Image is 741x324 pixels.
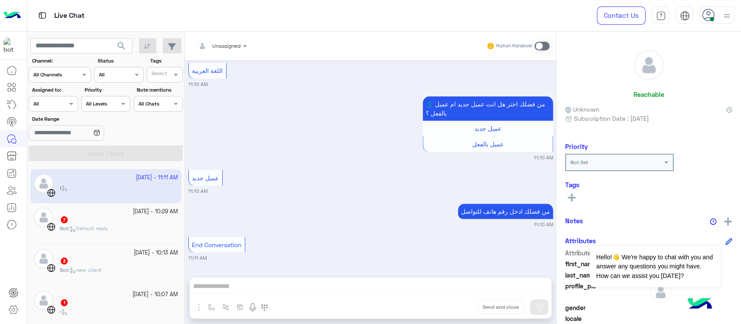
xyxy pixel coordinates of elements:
[60,225,69,231] b: :
[710,218,717,225] img: notes
[565,271,648,280] span: last_name
[61,299,68,306] span: 1
[47,222,56,231] img: WebChat
[565,303,648,312] span: gender
[132,291,178,299] small: [DATE] - 10:07 AM
[565,142,588,150] h6: Priority
[633,90,664,98] h6: Reachable
[565,181,732,188] h6: Tags
[111,38,132,57] button: search
[98,57,142,65] label: Status
[474,125,501,132] span: عميل جديد
[60,308,61,314] b: :
[3,38,19,53] img: 171468393613305
[69,267,102,273] span: new client
[565,248,648,258] span: Attribute Name
[34,208,53,227] img: defaultAdmin.png
[32,86,77,94] label: Assigned to:
[650,281,672,303] img: defaultAdmin.png
[47,305,56,314] img: WebChat
[188,81,207,88] small: 11:10 AM
[150,69,167,79] div: Select
[3,7,21,25] img: Logo
[650,303,733,312] span: null
[116,41,127,51] span: search
[724,218,732,225] img: add
[472,140,504,148] span: عميل بالفعل
[565,281,648,301] span: profile_pic
[61,258,68,264] span: 3
[34,291,53,310] img: defaultAdmin.png
[634,50,664,80] img: defaultAdmin.png
[54,10,85,22] p: Live Chat
[32,57,90,65] label: Channel:
[565,259,648,268] span: first_name
[534,221,553,228] small: 11:10 AM
[565,217,583,225] h6: Notes
[212,43,240,49] span: Unassigned
[192,67,223,74] span: اللغة العربية
[597,7,645,25] a: Contact Us
[721,10,732,21] img: profile
[590,246,720,287] span: Hello!👋 We're happy to chat with you and answer any questions you might have. How can we assist y...
[37,10,48,21] img: tab
[496,43,533,50] small: Human Handover
[423,96,553,121] p: 18/9/2025, 11:10 AM
[69,225,108,231] span: Default reply
[650,314,733,323] span: null
[188,188,207,195] small: 11:10 AM
[150,57,182,65] label: Tags
[60,225,68,231] span: Bot
[133,208,178,216] small: [DATE] - 10:29 AM
[188,255,207,261] small: 11:11 AM
[652,7,669,25] a: tab
[570,159,588,165] b: Not Set
[574,114,649,123] span: Subscription Date : [DATE]
[47,264,56,272] img: WebChat
[137,86,181,94] label: Note mentions
[656,11,666,21] img: tab
[60,267,69,273] b: :
[60,267,68,273] span: Bot
[134,249,178,257] small: [DATE] - 10:13 AM
[565,105,599,114] span: Unknown
[685,289,715,320] img: hulul-logo.png
[29,145,183,161] button: Apply Filters
[34,249,53,268] img: defaultAdmin.png
[61,216,68,223] span: 7
[192,174,219,182] span: عميل جديد
[680,11,690,21] img: tab
[534,154,553,161] small: 11:10 AM
[478,300,524,314] button: Send and close
[565,314,648,323] span: locale
[565,237,596,245] h6: Attributes
[85,86,129,94] label: Priority
[192,241,241,248] span: End Conversation
[458,204,553,219] p: 18/9/2025, 11:10 AM
[32,115,129,123] label: Date Range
